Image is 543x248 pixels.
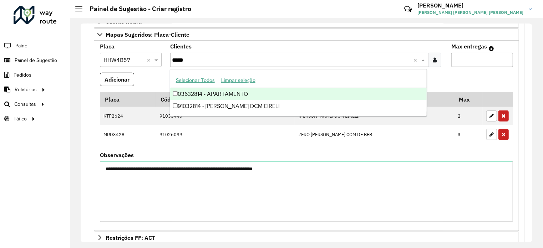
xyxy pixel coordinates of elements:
[100,42,115,51] label: Placa
[100,92,156,107] th: Placa
[417,2,523,9] h3: [PERSON_NAME]
[14,115,27,123] span: Tático
[454,107,483,125] td: 2
[156,92,295,107] th: Código Cliente
[147,56,153,64] span: Clear all
[417,9,523,16] span: [PERSON_NAME] [PERSON_NAME] [PERSON_NAME]
[100,151,134,159] label: Observações
[106,19,142,25] span: Cliente Retira
[400,1,416,17] a: Contato Rápido
[173,75,218,86] button: Selecionar Todos
[295,125,454,144] td: ZERO [PERSON_NAME] COM DE BEB
[94,232,519,244] a: Restrições FF: ACT
[100,107,156,125] td: KTP2624
[170,69,427,117] ng-dropdown-panel: Options list
[156,125,295,144] td: 91026099
[156,107,295,125] td: 91033445
[15,42,29,50] span: Painel
[454,125,483,144] td: 3
[14,100,36,108] span: Consultas
[82,5,191,13] h2: Painel de Sugestão - Criar registro
[100,125,156,144] td: MRD3428
[489,46,494,51] em: Máximo de clientes que serão colocados na mesma rota com os clientes informados
[94,41,519,231] div: Mapas Sugeridos: Placa-Cliente
[94,29,519,41] a: Mapas Sugeridos: Placa-Cliente
[451,42,487,51] label: Max entregas
[454,92,483,107] th: Max
[106,32,189,37] span: Mapas Sugeridos: Placa-Cliente
[170,42,192,51] label: Clientes
[15,57,57,64] span: Painel de Sugestão
[106,235,155,241] span: Restrições FF: ACT
[170,100,427,112] div: 91032814 - [PERSON_NAME] DCM EIRELI
[100,73,134,86] button: Adicionar
[170,88,427,100] div: 03632814 - APARTAMENTO
[14,71,31,79] span: Pedidos
[15,86,37,93] span: Relatórios
[218,75,259,86] button: Limpar seleção
[413,56,420,64] span: Clear all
